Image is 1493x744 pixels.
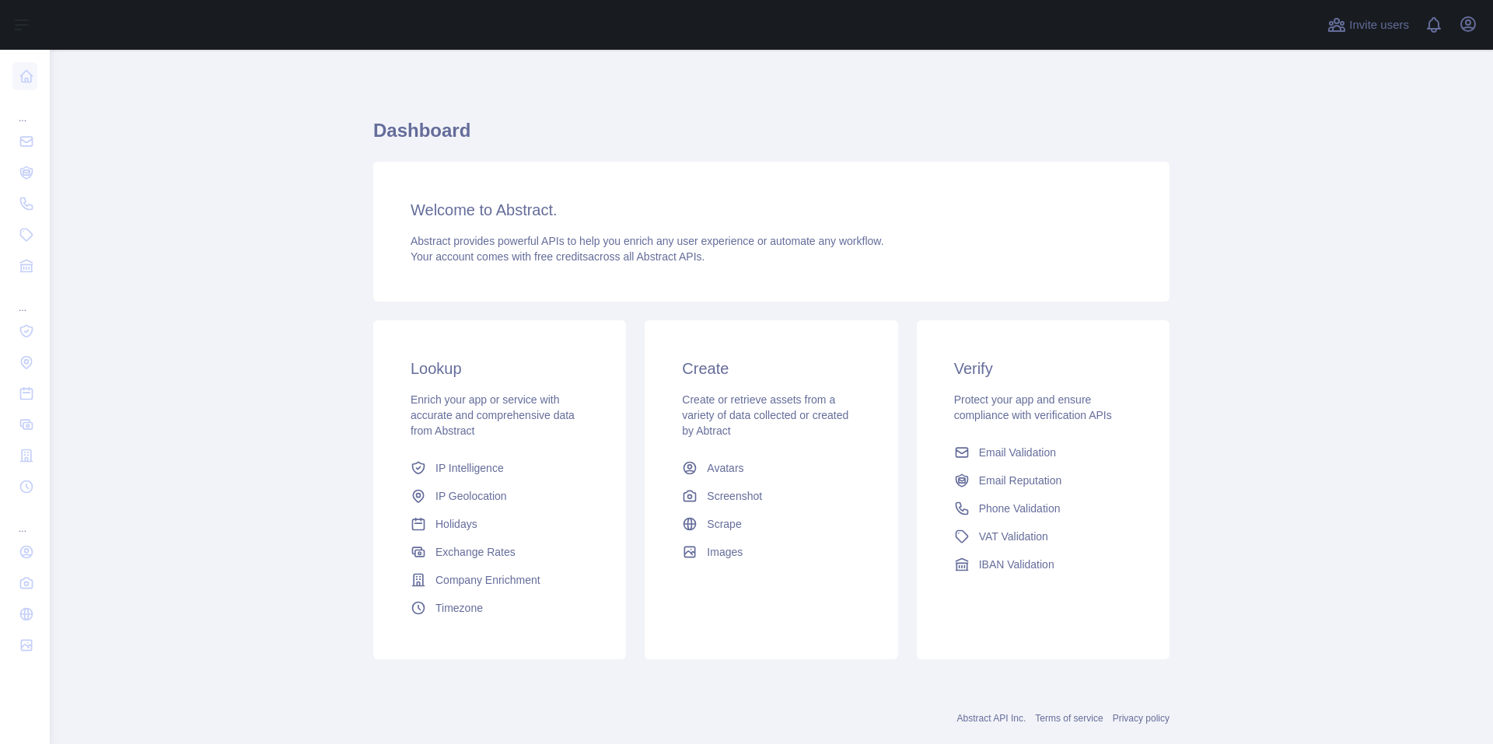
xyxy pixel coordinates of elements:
div: ... [12,504,37,535]
h3: Welcome to Abstract. [411,199,1132,221]
a: Screenshot [676,482,866,510]
span: Screenshot [707,488,762,504]
span: Exchange Rates [435,544,516,560]
span: Protect your app and ensure compliance with verification APIs [954,393,1112,421]
a: Scrape [676,510,866,538]
div: ... [12,93,37,124]
span: VAT Validation [979,529,1048,544]
span: Timezone [435,600,483,616]
span: Your account comes with across all Abstract APIs. [411,250,705,263]
a: VAT Validation [948,522,1138,550]
a: Timezone [404,594,595,622]
span: Avatars [707,460,743,476]
a: Holidays [404,510,595,538]
button: Invite users [1324,12,1412,37]
a: Company Enrichment [404,566,595,594]
a: Email Validation [948,438,1138,466]
a: Terms of service [1035,713,1103,724]
span: Phone Validation [979,501,1061,516]
a: Phone Validation [948,494,1138,522]
span: IP Geolocation [435,488,507,504]
span: Holidays [435,516,477,532]
span: Email Validation [979,445,1056,460]
a: Exchange Rates [404,538,595,566]
a: IBAN Validation [948,550,1138,578]
span: IP Intelligence [435,460,504,476]
span: IBAN Validation [979,557,1054,572]
h3: Create [682,358,860,379]
span: Enrich your app or service with accurate and comprehensive data from Abstract [411,393,575,437]
h3: Lookup [411,358,589,379]
h1: Dashboard [373,118,1170,155]
a: IP Intelligence [404,454,595,482]
span: Invite users [1349,16,1409,34]
h3: Verify [954,358,1132,379]
span: free credits [534,250,588,263]
div: ... [12,283,37,314]
span: Scrape [707,516,741,532]
span: Email Reputation [979,473,1062,488]
span: Images [707,544,743,560]
span: Company Enrichment [435,572,540,588]
a: Email Reputation [948,466,1138,494]
a: IP Geolocation [404,482,595,510]
a: Avatars [676,454,866,482]
a: Privacy policy [1113,713,1170,724]
span: Abstract provides powerful APIs to help you enrich any user experience or automate any workflow. [411,235,884,247]
a: Images [676,538,866,566]
span: Create or retrieve assets from a variety of data collected or created by Abtract [682,393,848,437]
a: Abstract API Inc. [957,713,1026,724]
